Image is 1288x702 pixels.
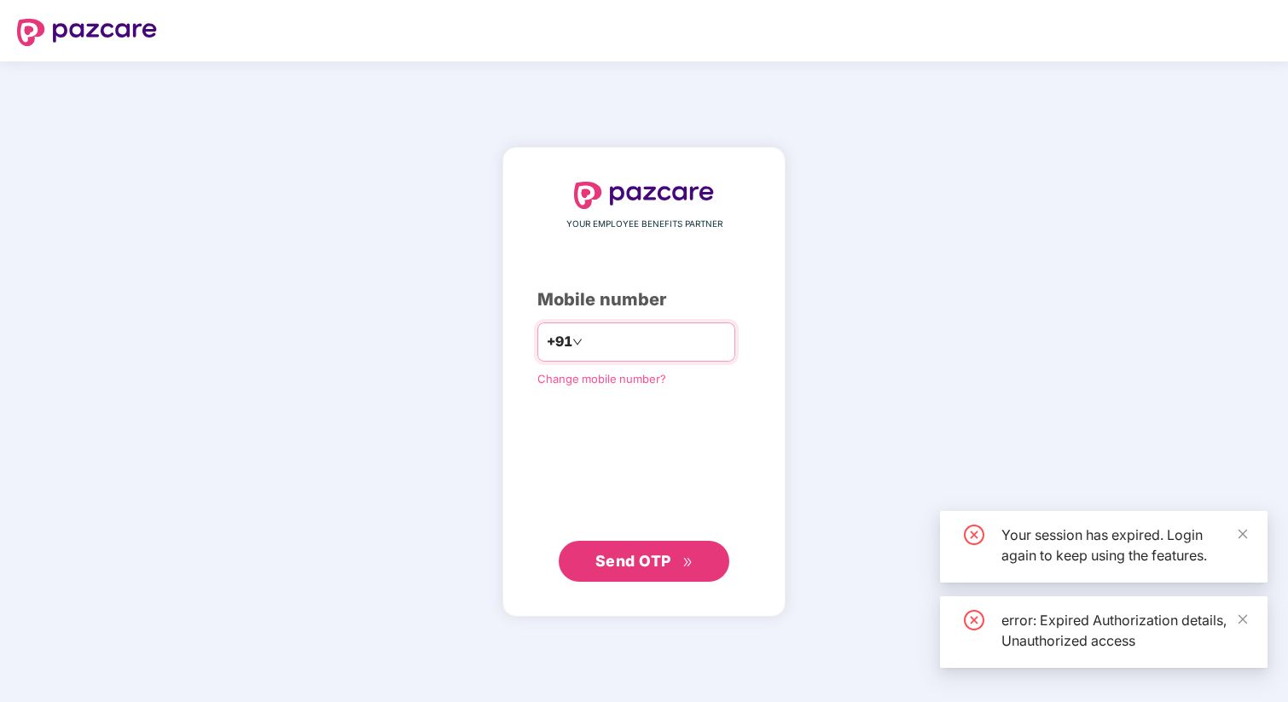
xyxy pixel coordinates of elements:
[1237,613,1249,625] span: close
[547,331,572,352] span: +91
[1237,528,1249,540] span: close
[964,610,984,630] span: close-circle
[572,337,583,347] span: down
[1001,525,1247,566] div: Your session has expired. Login again to keep using the features.
[964,525,984,545] span: close-circle
[559,541,729,582] button: Send OTPdouble-right
[574,182,714,209] img: logo
[595,552,671,570] span: Send OTP
[682,557,693,568] span: double-right
[17,19,157,46] img: logo
[537,287,751,313] div: Mobile number
[1001,610,1247,651] div: error: Expired Authorization details, Unauthorized access
[537,372,666,386] a: Change mobile number?
[566,218,722,231] span: YOUR EMPLOYEE BENEFITS PARTNER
